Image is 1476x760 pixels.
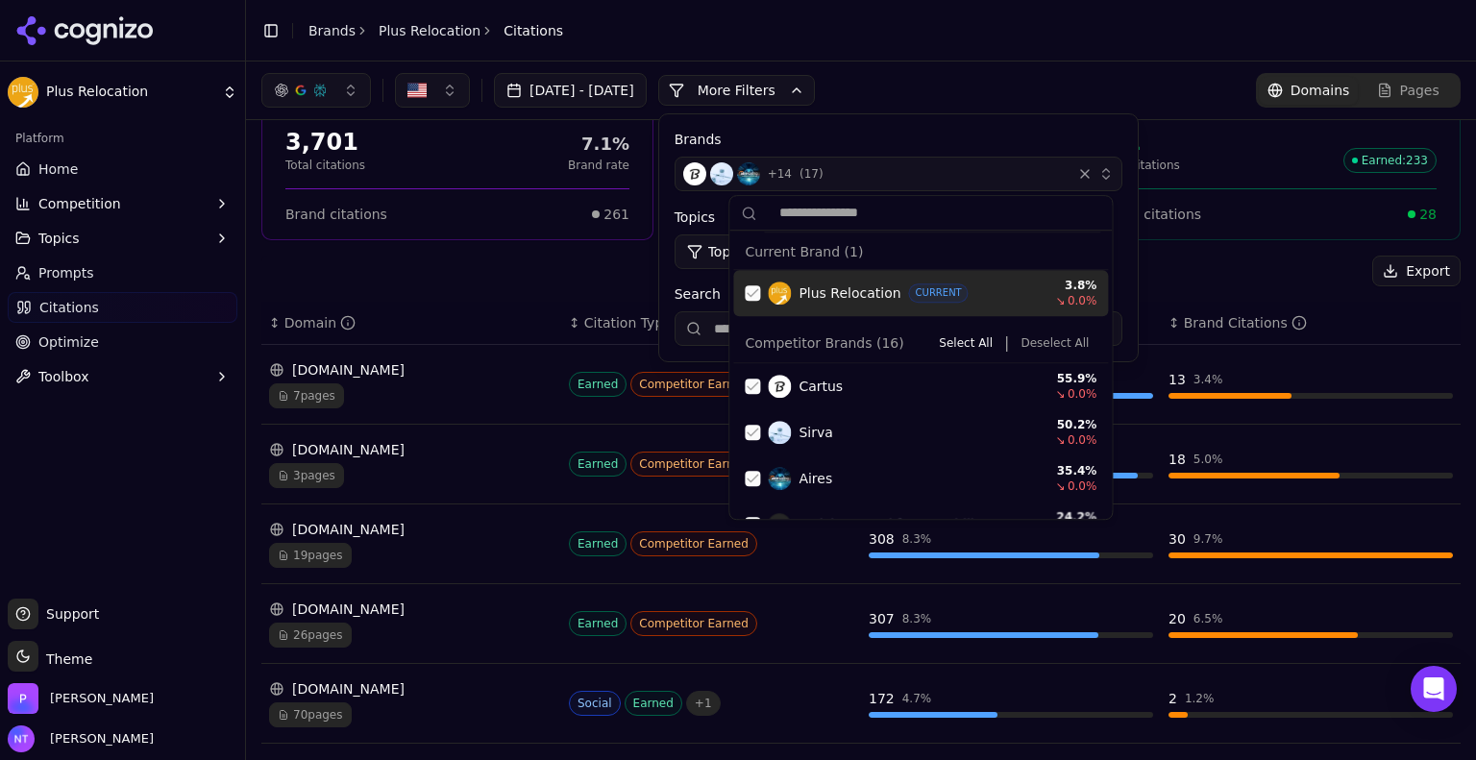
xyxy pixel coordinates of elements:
div: 18 [1168,450,1186,469]
div: Citation Type [584,313,691,332]
div: 3.8 % [1039,278,1096,293]
div: Brand Citations [1184,313,1307,332]
div: [DOMAIN_NAME] [269,520,553,539]
span: Competitor Earned [630,372,757,397]
div: [DOMAIN_NAME] [269,440,553,459]
span: Competitor Earned [630,452,757,477]
span: Domains [1291,81,1350,100]
div: 3.4 % [1193,372,1223,387]
span: Earned [569,372,627,397]
div: Platform [8,123,237,154]
div: 5.0 % [1193,452,1223,467]
span: ( 17 ) [799,166,824,182]
th: domain [261,302,561,345]
span: 261 [603,205,629,224]
span: Citations [504,21,563,40]
nav: breadcrumb [308,21,563,40]
button: More Filters [658,75,815,106]
div: 1.2 % [1185,691,1215,706]
img: Cartus [683,162,706,185]
span: Social [569,691,621,716]
span: Plus Relocation [46,84,214,101]
div: 35.4 % [1039,463,1096,478]
span: Earned [569,531,627,556]
span: 3 pages [269,463,344,488]
div: 9.7 % [1193,531,1223,547]
span: Topics [38,229,80,248]
span: Theme [38,651,92,667]
div: Domain [284,313,356,332]
button: Topics [8,223,237,254]
div: 24.2 % [1039,509,1096,525]
span: Competitor Earned [630,611,757,636]
th: brandCitationCount [1161,302,1461,345]
div: 13 [1168,370,1186,389]
img: Sirva [768,421,791,444]
span: 70 pages [269,702,352,727]
button: Toolbox [8,361,237,392]
button: Select All [931,331,1000,355]
div: [DOMAIN_NAME] [269,600,553,619]
span: Aires [799,469,832,488]
span: 0.0 % [1068,386,1097,402]
button: Export [1372,256,1461,286]
label: Brands [675,130,1122,149]
th: citationTypes [561,302,861,345]
a: Home [8,154,237,184]
span: Current Brand ( 1 ) [745,242,863,261]
button: Open user button [8,725,154,752]
span: Pages [1400,81,1439,100]
span: + 1 [686,691,721,716]
div: 8.3 % [902,531,932,547]
div: 4.7 % [902,691,932,706]
span: ↘ [1056,293,1066,308]
a: Citations [8,292,237,323]
div: Suggestions [729,231,1112,519]
span: Citations [39,298,99,317]
p: Brand rate [568,158,629,173]
span: 0.0 % [1068,432,1097,448]
div: [DOMAIN_NAME] [269,679,553,699]
button: Competition [8,188,237,219]
img: Nate Tower [8,725,35,752]
span: 28 [1419,205,1437,224]
div: Open Intercom Messenger [1411,666,1457,712]
img: Plus Relocation [8,77,38,108]
div: 7.1% [568,131,629,158]
button: Deselect All [1013,331,1096,355]
img: Perrill [8,683,38,714]
span: 26 pages [269,623,352,648]
label: Topics [675,208,893,227]
span: Cartus [799,377,843,396]
span: Earned [625,691,682,716]
p: Total citations [285,158,365,173]
a: Optimize [8,327,237,357]
span: Prompts [38,263,94,282]
span: [PERSON_NAME] [42,730,154,748]
a: Plus Relocation [379,21,480,40]
span: Brand citations [285,205,387,224]
div: 308 [869,529,895,549]
div: ↕Citation Type [569,313,853,332]
span: Support [38,604,99,624]
div: 30 [1168,529,1186,549]
div: 3,701 [285,127,365,158]
span: W [768,513,791,536]
div: ↕Domain [269,313,553,332]
span: + 14 [768,166,792,182]
div: 8.3 % [902,611,932,626]
img: Sirva [710,162,733,185]
span: Owned citations [1093,205,1201,224]
img: Aires [737,162,760,185]
div: [DOMAIN_NAME] [269,360,553,380]
div: 6.5 % [1193,611,1223,626]
div: 2 [1168,689,1177,708]
div: 20 [1168,609,1186,628]
img: Plus Relocation [768,282,791,305]
span: Topic: All [708,242,763,261]
div: 307 [869,609,895,628]
span: 0.0 % [1068,478,1097,494]
span: 19 pages [269,543,352,568]
div: 50.2 % [1039,417,1096,432]
button: [DATE] - [DATE] [494,73,647,108]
